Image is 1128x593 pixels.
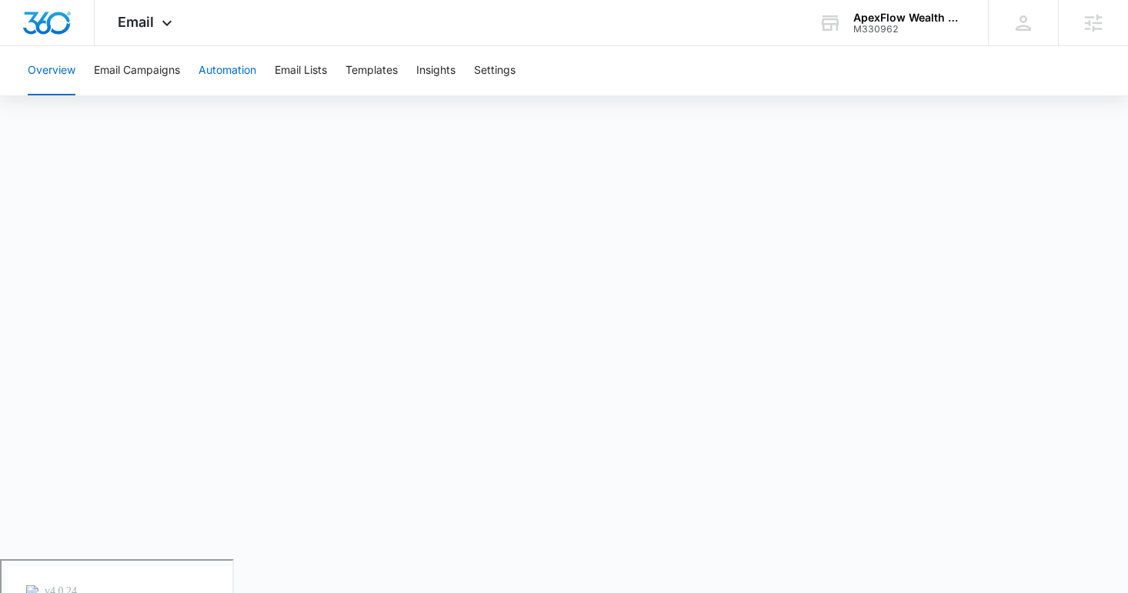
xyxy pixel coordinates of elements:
[40,40,169,52] div: Domain: [DOMAIN_NAME]
[170,91,259,101] div: Keywords by Traffic
[25,40,37,52] img: website_grey.svg
[853,12,966,24] div: account name
[474,46,516,95] button: Settings
[118,14,154,30] span: Email
[42,89,54,102] img: tab_domain_overview_orange.svg
[43,25,75,37] div: v 4.0.24
[416,46,456,95] button: Insights
[25,25,37,37] img: logo_orange.svg
[853,24,966,35] div: account id
[345,46,398,95] button: Templates
[28,46,75,95] button: Overview
[58,91,138,101] div: Domain Overview
[275,46,327,95] button: Email Lists
[94,46,180,95] button: Email Campaigns
[153,89,165,102] img: tab_keywords_by_traffic_grey.svg
[199,46,256,95] button: Automation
